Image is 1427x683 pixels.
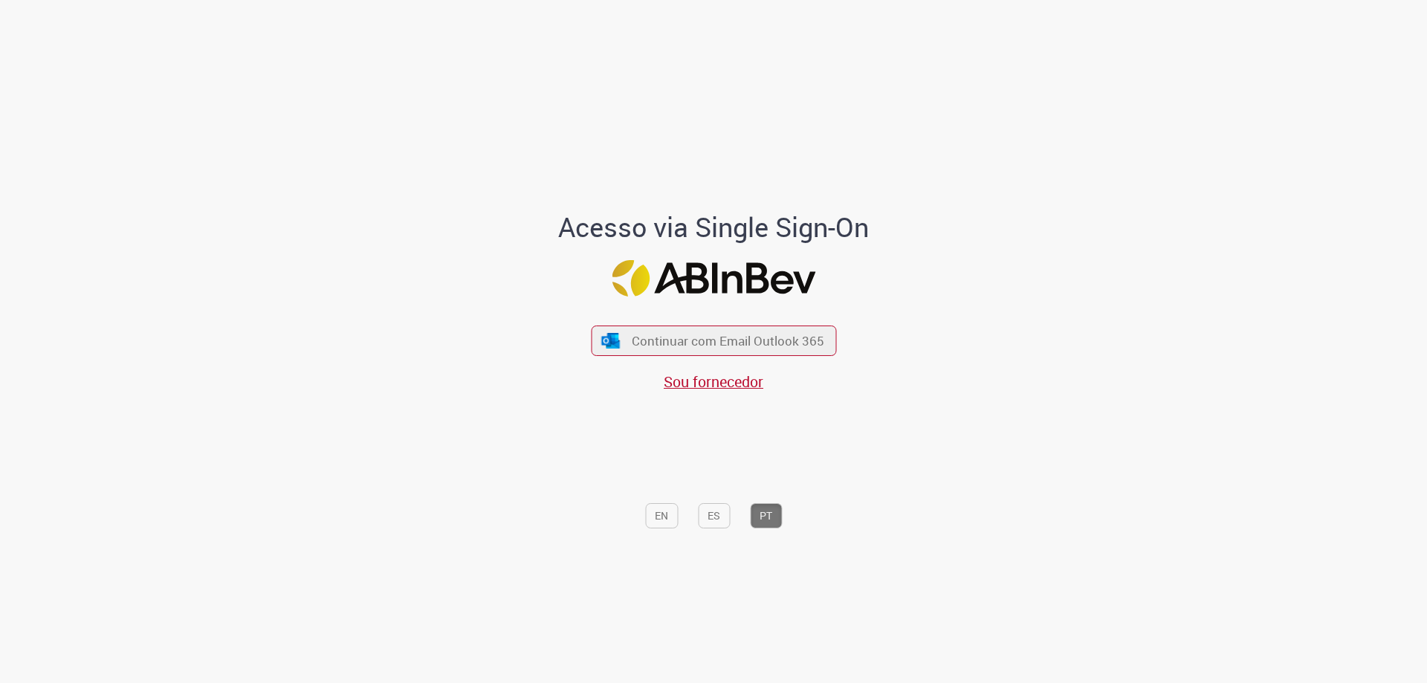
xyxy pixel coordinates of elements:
button: ícone Azure/Microsoft 360 Continuar com Email Outlook 365 [591,326,836,356]
button: ES [698,503,730,528]
a: Sou fornecedor [664,372,763,392]
img: Logo ABInBev [612,260,815,297]
span: Continuar com Email Outlook 365 [632,332,824,349]
button: EN [645,503,678,528]
img: ícone Azure/Microsoft 360 [601,333,621,349]
button: PT [750,503,782,528]
h1: Acesso via Single Sign-On [508,213,920,242]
